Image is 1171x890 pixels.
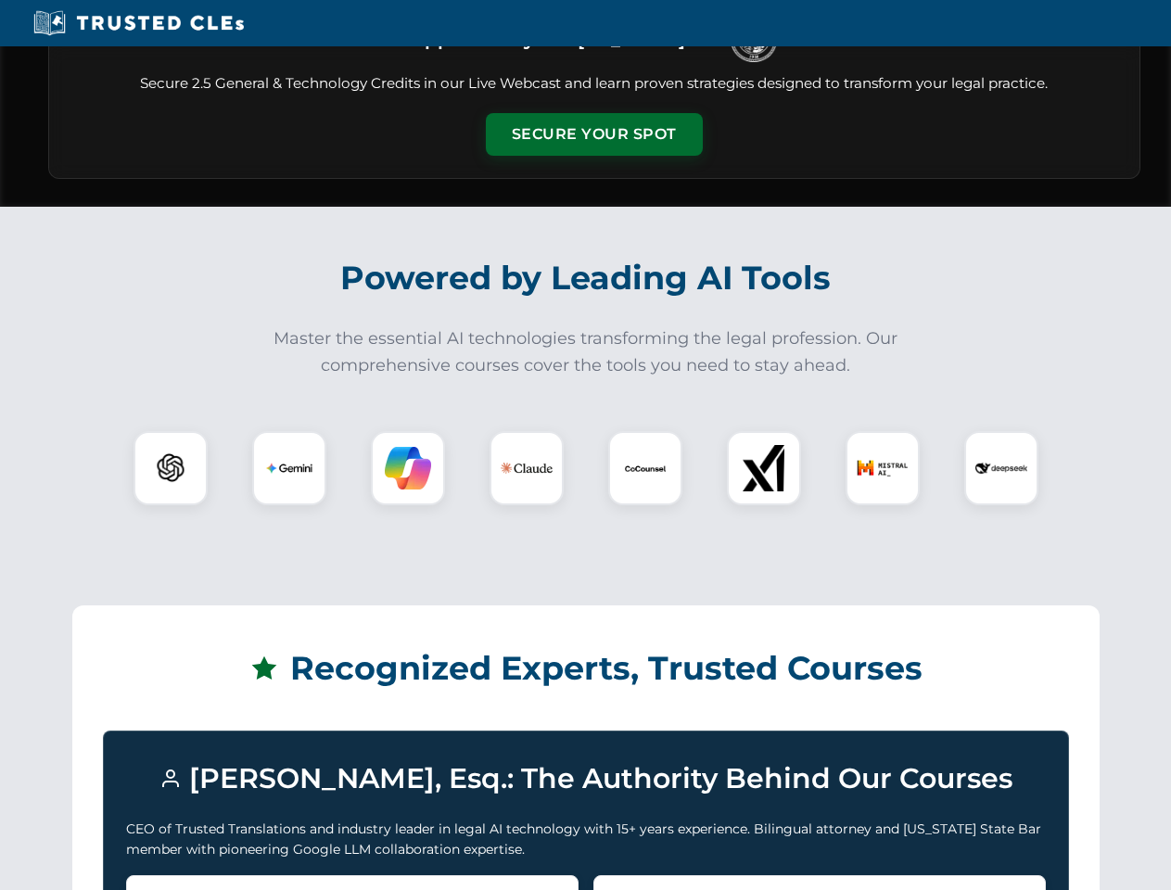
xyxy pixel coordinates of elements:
[486,113,703,156] button: Secure Your Spot
[490,431,564,505] div: Claude
[964,431,1038,505] div: DeepSeek
[126,754,1046,804] h3: [PERSON_NAME], Esq.: The Authority Behind Our Courses
[261,325,910,379] p: Master the essential AI technologies transforming the legal profession. Our comprehensive courses...
[144,441,197,495] img: ChatGPT Logo
[501,442,553,494] img: Claude Logo
[622,445,668,491] img: CoCounsel Logo
[266,445,312,491] img: Gemini Logo
[857,442,909,494] img: Mistral AI Logo
[71,73,1117,95] p: Secure 2.5 General & Technology Credits in our Live Webcast and learn proven strategies designed ...
[28,9,249,37] img: Trusted CLEs
[608,431,682,505] div: CoCounsel
[252,431,326,505] div: Gemini
[371,431,445,505] div: Copilot
[727,431,801,505] div: xAI
[385,445,431,491] img: Copilot Logo
[103,636,1069,701] h2: Recognized Experts, Trusted Courses
[846,431,920,505] div: Mistral AI
[134,431,208,505] div: ChatGPT
[126,819,1046,860] p: CEO of Trusted Translations and industry leader in legal AI technology with 15+ years experience....
[741,445,787,491] img: xAI Logo
[975,442,1027,494] img: DeepSeek Logo
[72,246,1100,311] h2: Powered by Leading AI Tools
